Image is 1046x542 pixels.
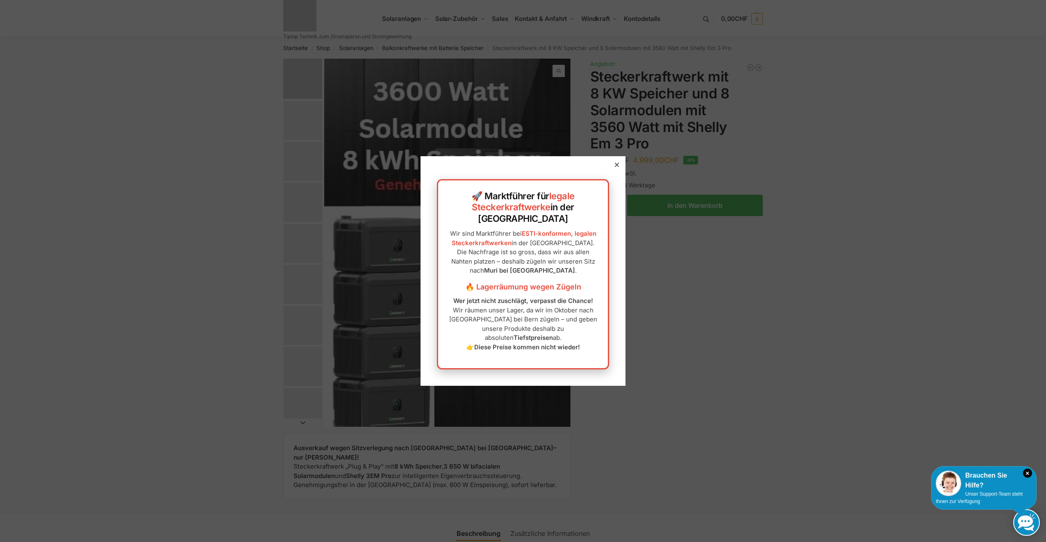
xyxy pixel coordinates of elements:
[936,471,961,496] img: Customer service
[936,471,1032,490] div: Brauchen Sie Hilfe?
[514,334,553,342] strong: Tiefstpreisen
[484,266,575,274] strong: Muri bei [GEOGRAPHIC_DATA]
[936,491,1023,504] span: Unser Support-Team steht Ihnen zur Verfügung
[446,191,600,225] h2: 🚀 Marktführer für in der [GEOGRAPHIC_DATA]
[446,282,600,292] h3: 🔥 Lagerräumung wegen Zügeln
[472,191,575,213] a: legale Steckerkraftwerke
[474,343,580,351] strong: Diese Preise kommen nicht wieder!
[1023,469,1032,478] i: Schließen
[453,297,593,305] strong: Wer jetzt nicht zuschlägt, verpasst die Chance!
[452,230,596,247] a: ESTI-konformen, legalen Steckerkraftwerken
[446,296,600,352] p: Wir räumen unser Lager, da wir im Oktober nach [GEOGRAPHIC_DATA] bei Bern zügeln – und geben unse...
[446,229,600,276] p: Wir sind Marktführer bei in der [GEOGRAPHIC_DATA]. Die Nachfrage ist so gross, dass wir aus allen...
